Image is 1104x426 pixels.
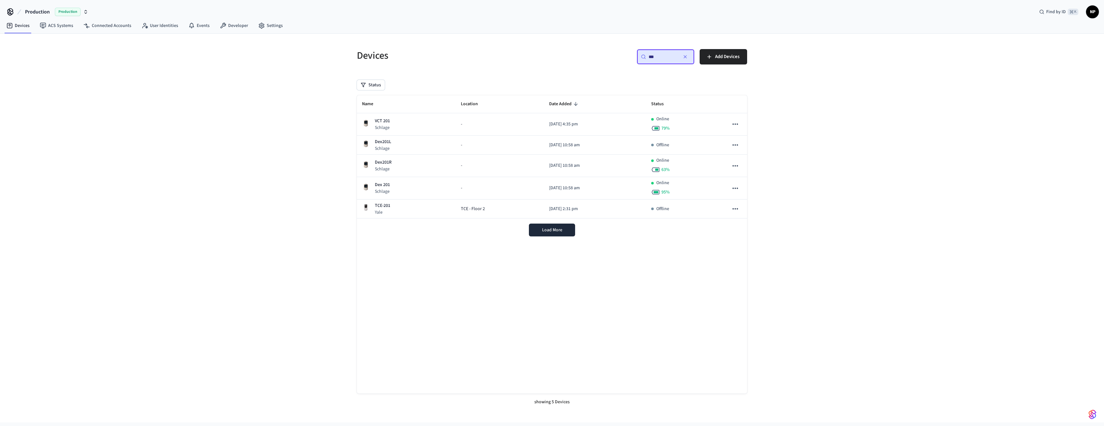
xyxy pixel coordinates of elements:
p: Online [656,157,669,164]
a: Developer [215,20,253,31]
p: Offline [656,206,669,212]
p: Dex201R [375,159,392,166]
span: - [461,121,462,128]
span: - [461,142,462,149]
p: [DATE] 2:31 pm [549,206,641,212]
p: Schlage [375,145,391,152]
p: [DATE] 10:58 am [549,142,641,149]
span: 63 % [661,166,670,173]
a: ACS Systems [35,20,78,31]
p: Schlage [375,124,390,131]
span: Find by ID [1046,9,1066,15]
span: Location [461,99,486,109]
span: Production [25,8,50,16]
span: 95 % [661,189,670,195]
button: Status [357,80,385,90]
span: Status [651,99,672,109]
img: Schlage Sense Smart Deadbolt with Camelot Trim, Front [362,140,370,148]
p: Online [656,180,669,186]
table: sticky table [357,95,747,218]
p: VCT 201 [375,118,390,124]
span: TCE - Floor 2 [461,206,485,212]
p: Schlage [375,188,390,195]
button: Add Devices [700,49,747,64]
p: Schlage [375,166,392,172]
p: Yale [375,209,390,216]
span: Add Devices [715,53,739,61]
a: Settings [253,20,288,31]
p: Online [656,116,669,123]
p: Dex 201 [375,182,390,188]
img: Schlage Sense Smart Deadbolt with Camelot Trim, Front [362,183,370,191]
p: TCE-201 [375,202,390,209]
button: NP [1086,5,1099,18]
span: 79 % [661,125,670,132]
p: [DATE] 10:58 am [549,185,641,192]
p: [DATE] 4:35 pm [549,121,641,128]
button: Load More [529,224,575,236]
span: Name [362,99,382,109]
p: Dex201L [375,139,391,145]
a: Connected Accounts [78,20,136,31]
img: Schlage Sense Smart Deadbolt with Camelot Trim, Front [362,119,370,127]
p: Offline [656,142,669,149]
h5: Devices [357,49,548,62]
div: Find by ID⌘ K [1034,6,1083,18]
img: SeamLogoGradient.69752ec5.svg [1089,409,1096,420]
span: ⌘ K [1068,9,1078,15]
span: Date Added [549,99,580,109]
a: User Identities [136,20,183,31]
a: Devices [1,20,35,31]
p: [DATE] 10:58 am [549,162,641,169]
span: Load More [542,227,562,233]
img: Yale Assure Touchscreen Wifi Smart Lock, Satin Nickel, Front [362,204,370,211]
div: showing 5 Devices [357,394,747,411]
a: Events [183,20,215,31]
img: Schlage Sense Smart Deadbolt with Camelot Trim, Front [362,161,370,168]
span: - [461,162,462,169]
span: - [461,185,462,192]
span: NP [1087,6,1098,18]
span: Production [55,8,81,16]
